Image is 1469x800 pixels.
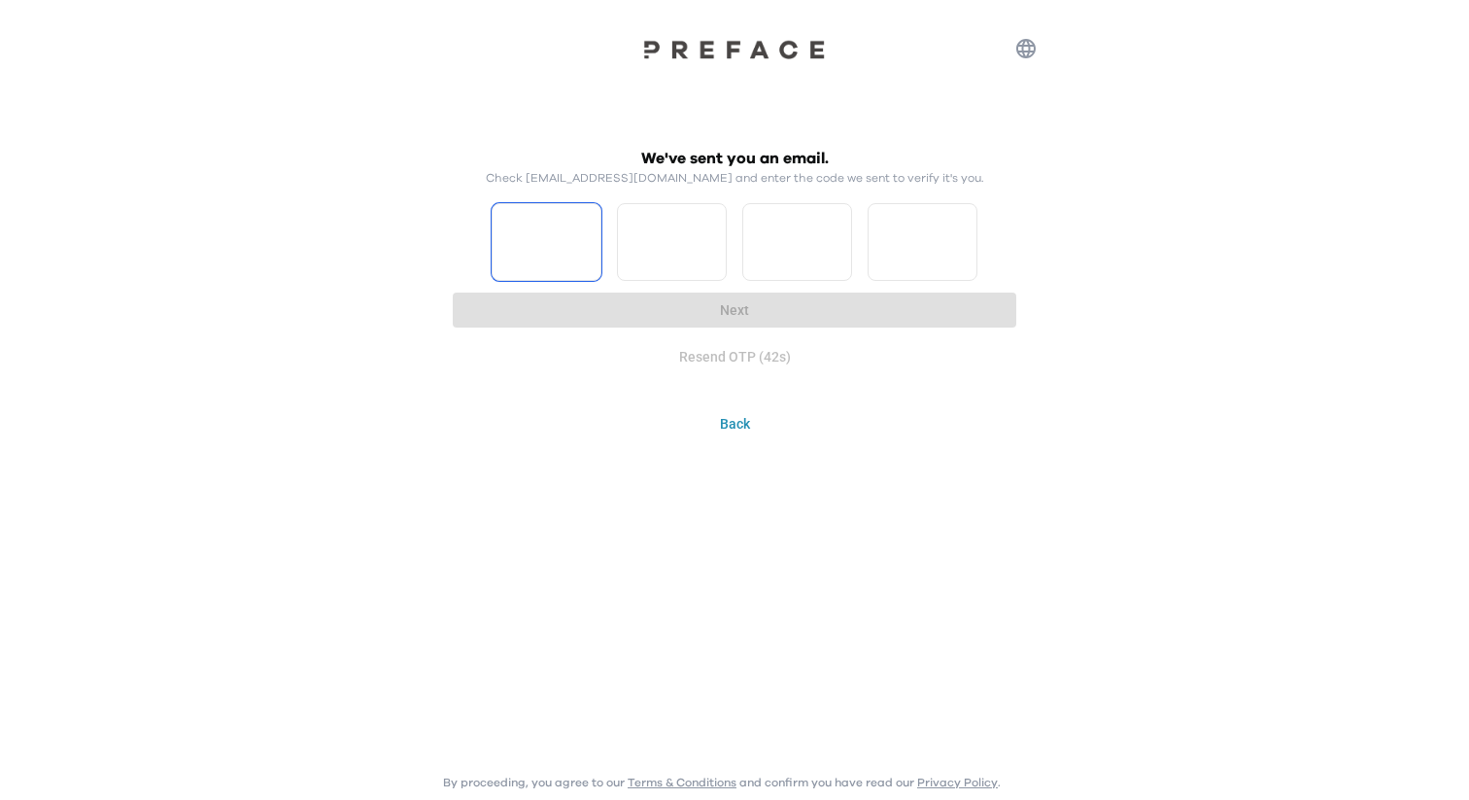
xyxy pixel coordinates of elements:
[628,777,736,788] a: Terms & Conditions
[492,203,601,281] input: Please enter OTP character 1
[617,203,727,281] input: Please enter OTP character 2
[742,203,852,281] input: Please enter OTP character 3
[443,775,1001,790] p: By proceeding, you agree to our and confirm you have read our .
[868,203,977,281] input: Please enter OTP character 4
[443,406,1026,442] button: Back
[917,777,998,788] a: Privacy Policy
[641,147,829,170] h2: We've sent you an email.
[637,39,832,59] img: Preface Logo
[486,170,983,186] p: Check [EMAIL_ADDRESS][DOMAIN_NAME] and enter the code we sent to verify it's you.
